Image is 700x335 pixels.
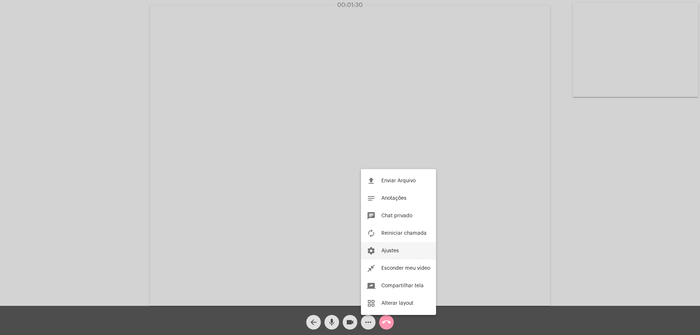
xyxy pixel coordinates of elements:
mat-icon: screen_share [367,281,376,290]
mat-icon: autorenew [367,229,376,238]
span: Reiniciar chamada [381,231,427,236]
mat-icon: chat [367,211,376,220]
span: Enviar Arquivo [381,178,416,183]
span: Chat privado [381,213,412,218]
span: Compartilhar tela [381,283,424,288]
mat-icon: notes [367,194,376,203]
mat-icon: grid_view [367,299,376,308]
mat-icon: settings [367,246,376,255]
span: Ajustes [381,248,399,253]
span: Anotações [381,196,407,201]
mat-icon: close_fullscreen [367,264,376,273]
span: Esconder meu vídeo [381,266,430,271]
span: Alterar layout [381,301,413,306]
mat-icon: file_upload [367,176,376,185]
